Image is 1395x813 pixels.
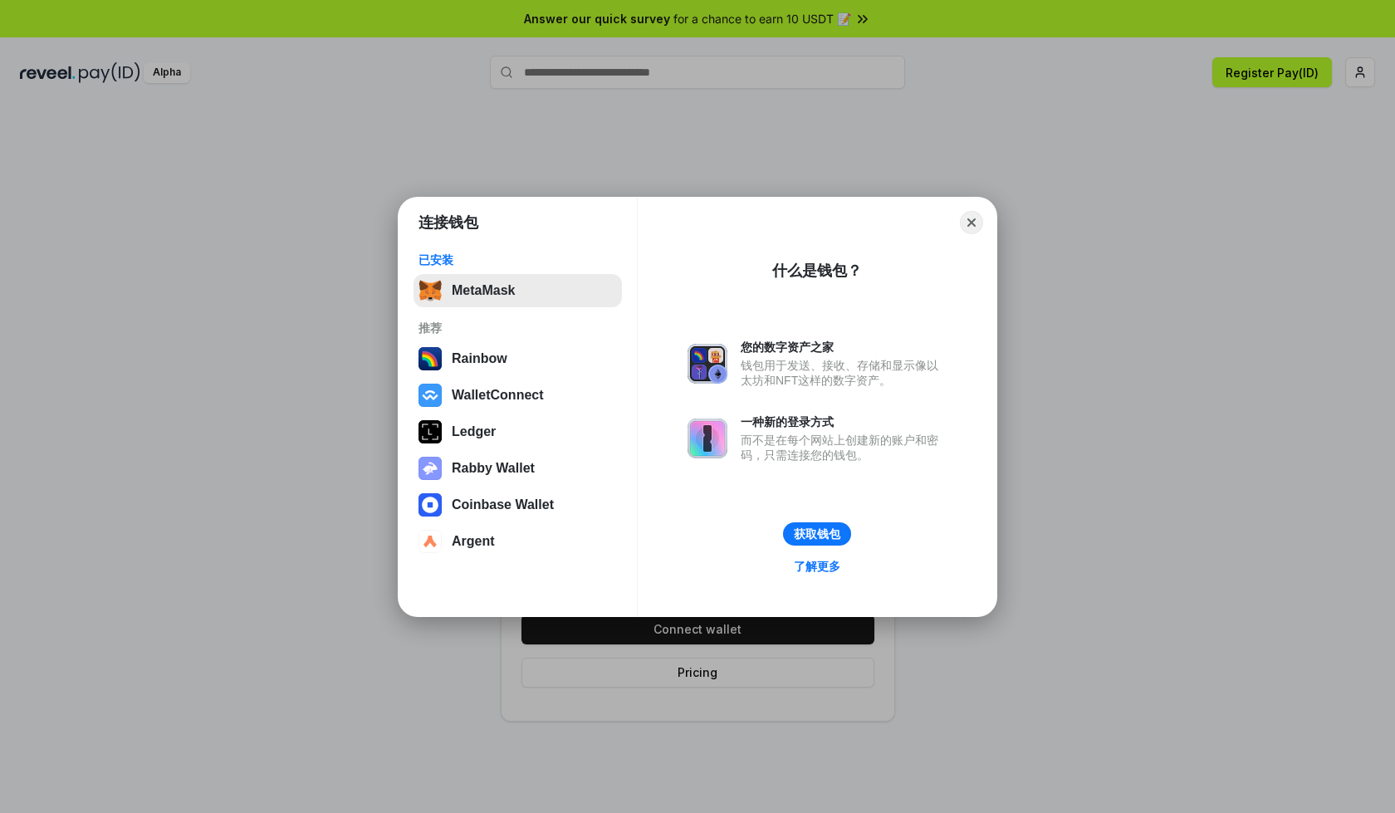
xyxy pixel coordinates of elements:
[960,211,983,234] button: Close
[418,493,442,517] img: svg+xml,%3Csvg%20width%3D%2228%22%20height%3D%2228%22%20viewBox%3D%220%200%2028%2028%22%20fill%3D...
[452,534,495,549] div: Argent
[688,419,727,458] img: svg+xml,%3Csvg%20xmlns%3D%22http%3A%2F%2Fwww.w3.org%2F2000%2Fsvg%22%20fill%3D%22none%22%20viewBox...
[418,530,442,553] img: svg+xml,%3Csvg%20width%3D%2228%22%20height%3D%2228%22%20viewBox%3D%220%200%2028%2028%22%20fill%3D...
[418,321,617,335] div: 推荐
[452,283,515,298] div: MetaMask
[414,379,622,412] button: WalletConnect
[741,358,947,388] div: 钱包用于发送、接收、存储和显示像以太坊和NFT这样的数字资产。
[414,415,622,448] button: Ledger
[688,344,727,384] img: svg+xml,%3Csvg%20xmlns%3D%22http%3A%2F%2Fwww.w3.org%2F2000%2Fsvg%22%20fill%3D%22none%22%20viewBox...
[772,261,862,281] div: 什么是钱包？
[452,388,544,403] div: WalletConnect
[452,461,535,476] div: Rabby Wallet
[414,452,622,485] button: Rabby Wallet
[414,525,622,558] button: Argent
[418,384,442,407] img: svg+xml,%3Csvg%20width%3D%2228%22%20height%3D%2228%22%20viewBox%3D%220%200%2028%2028%22%20fill%3D...
[414,342,622,375] button: Rainbow
[784,556,850,577] a: 了解更多
[414,274,622,307] button: MetaMask
[418,279,442,302] img: svg+xml,%3Csvg%20fill%3D%22none%22%20height%3D%2233%22%20viewBox%3D%220%200%2035%2033%22%20width%...
[418,213,478,233] h1: 连接钱包
[414,488,622,522] button: Coinbase Wallet
[452,424,496,439] div: Ledger
[452,351,507,366] div: Rainbow
[794,526,840,541] div: 获取钱包
[741,414,947,429] div: 一种新的登录方式
[452,497,554,512] div: Coinbase Wallet
[418,347,442,370] img: svg+xml,%3Csvg%20width%3D%22120%22%20height%3D%22120%22%20viewBox%3D%220%200%20120%20120%22%20fil...
[741,340,947,355] div: 您的数字资产之家
[794,559,840,574] div: 了解更多
[418,420,442,443] img: svg+xml,%3Csvg%20xmlns%3D%22http%3A%2F%2Fwww.w3.org%2F2000%2Fsvg%22%20width%3D%2228%22%20height%3...
[741,433,947,463] div: 而不是在每个网站上创建新的账户和密码，只需连接您的钱包。
[418,252,617,267] div: 已安装
[418,457,442,480] img: svg+xml,%3Csvg%20xmlns%3D%22http%3A%2F%2Fwww.w3.org%2F2000%2Fsvg%22%20fill%3D%22none%22%20viewBox...
[783,522,851,546] button: 获取钱包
